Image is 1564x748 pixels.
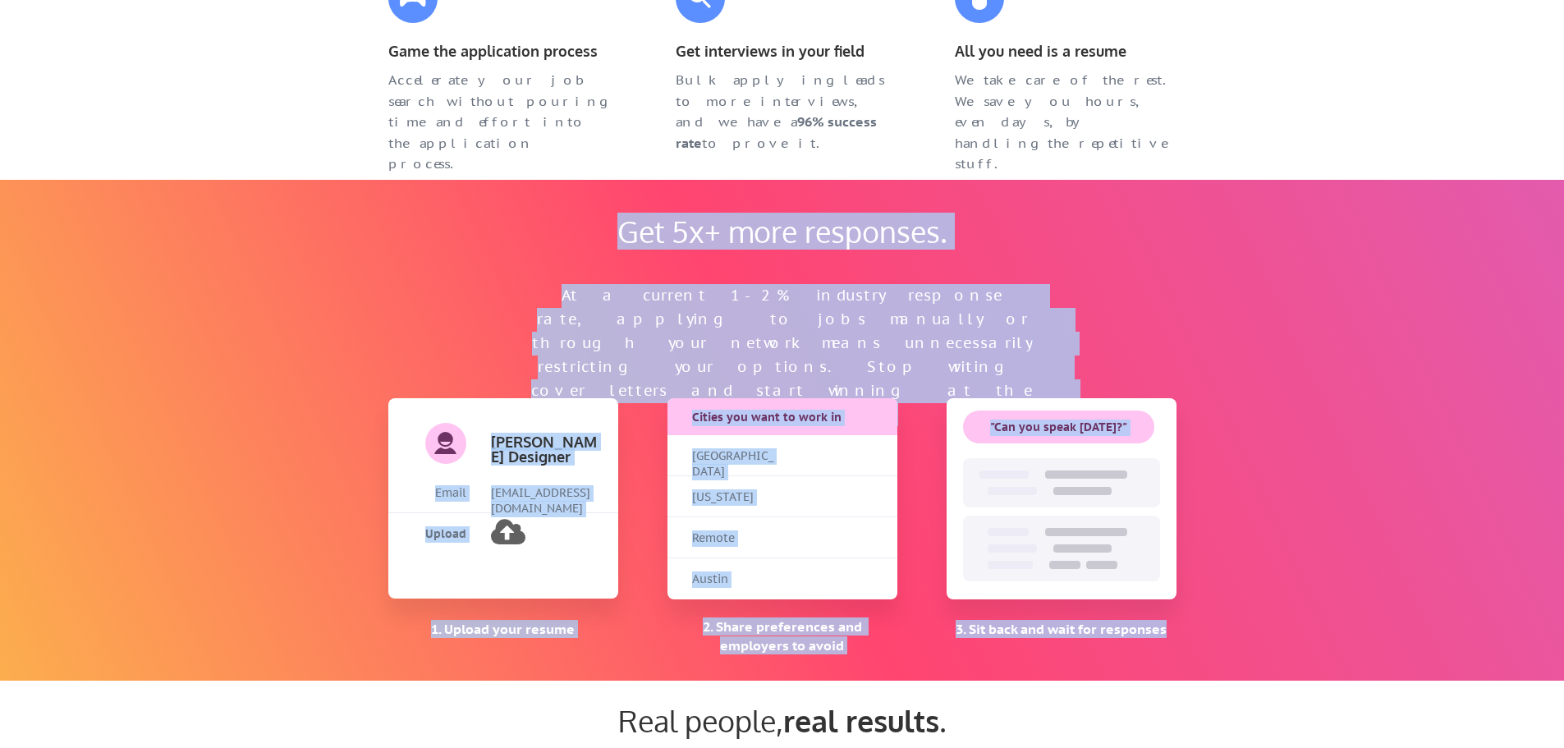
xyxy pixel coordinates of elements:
[388,620,618,638] div: 1. Upload your resume
[491,485,602,517] div: [EMAIL_ADDRESS][DOMAIN_NAME]
[692,571,774,588] div: Austin
[388,70,610,175] div: Accelerate your job search without pouring time and effort into the application process.
[783,702,939,739] strong: real results
[388,39,610,63] div: Game the application process
[676,39,897,63] div: Get interviews in your field
[528,284,1037,426] div: At a current 1-2% industry response rate, applying to jobs manually or through your network means...
[947,620,1176,638] div: 3. Sit back and wait for responses
[602,213,963,249] div: Get 5x+ more responses.
[491,434,598,464] div: [PERSON_NAME] Designer
[692,489,774,506] div: [US_STATE]
[963,420,1154,436] div: "Can you speak [DATE]?"
[676,70,897,154] div: Bulk applying leads to more interviews, and we have a to prove it.
[388,703,1176,738] div: Real people, .
[692,530,774,547] div: Remote
[676,113,880,151] strong: 96% success rate
[955,39,1176,63] div: All you need is a resume
[388,485,466,502] div: Email
[692,410,875,426] div: Cities you want to work in
[692,448,774,480] div: [GEOGRAPHIC_DATA]
[388,526,466,543] div: Upload
[955,70,1176,175] div: We take care of the rest. We save you hours, even days, by handling the repetitive stuff.
[667,617,897,654] div: 2. Share preferences and employers to avoid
